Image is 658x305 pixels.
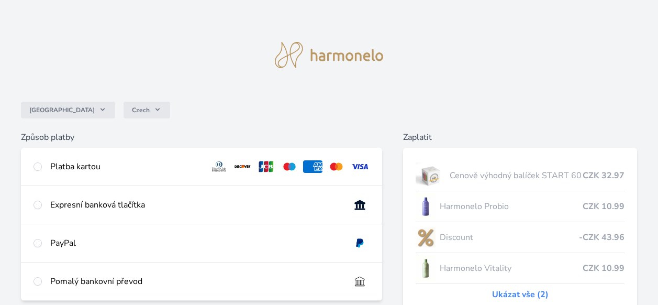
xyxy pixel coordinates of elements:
[350,160,370,173] img: visa.svg
[440,262,583,275] span: Harmonelo Vitality
[583,262,624,275] span: CZK 10.99
[50,199,342,211] div: Expresní banková tlačítka
[256,160,276,173] img: jcb.svg
[233,160,252,173] img: discover.svg
[416,162,445,189] img: start.jpg
[209,160,229,173] img: diners.svg
[29,106,95,114] span: [GEOGRAPHIC_DATA]
[583,200,624,213] span: CZK 10.99
[492,288,549,301] a: Ukázat vše (2)
[416,224,436,250] img: discount-lo.png
[416,255,436,281] img: CLEAN_VITALITY_se_stinem_x-lo.jpg
[124,102,170,118] button: Czech
[50,160,201,173] div: Platba kartou
[350,275,370,288] img: bankTransfer_IBAN.svg
[327,160,346,173] img: mc.svg
[50,275,342,288] div: Pomalý bankovní převod
[440,231,579,244] span: Discount
[583,169,624,182] span: CZK 32.97
[440,200,583,213] span: Harmonelo Probio
[403,131,637,144] h6: Zaplatit
[303,160,322,173] img: amex.svg
[350,237,370,249] img: paypal.svg
[50,237,342,249] div: PayPal
[21,102,115,118] button: [GEOGRAPHIC_DATA]
[132,106,150,114] span: Czech
[275,42,384,68] img: logo.svg
[350,199,370,211] img: onlineBanking_CZ.svg
[416,193,436,220] img: CLEAN_PROBIO_se_stinem_x-lo.jpg
[280,160,299,173] img: maestro.svg
[450,169,583,182] span: Cenově výhodný balíček START 60
[21,131,382,144] h6: Způsob platby
[579,231,624,244] span: -CZK 43.96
